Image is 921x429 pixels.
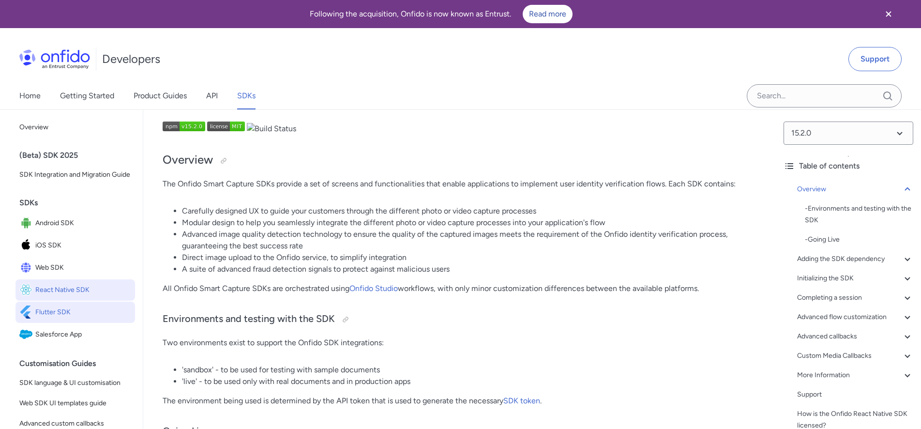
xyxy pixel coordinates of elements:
[182,376,756,387] li: 'live' - to be used only with real documents and in production apps
[247,123,296,135] img: Build Status
[871,2,906,26] button: Close banner
[805,234,913,245] a: -Going Live
[747,84,902,107] input: Onfido search input field
[163,312,756,327] h3: Environments and testing with the SDK
[206,82,218,109] a: API
[19,49,90,69] img: Onfido Logo
[15,257,135,278] a: IconWeb SDKWeb SDK
[182,205,756,217] li: Carefully designed UX to guide your customers through the different photo or video capture processes
[19,239,35,252] img: IconiOS SDK
[797,253,913,265] a: Adding the SDK dependency
[797,331,913,342] a: Advanced callbacks
[797,350,913,362] a: Custom Media Callbacks
[60,82,114,109] a: Getting Started
[797,273,913,284] a: Initializing the SDK
[883,8,894,20] svg: Close banner
[15,118,135,137] a: Overview
[134,82,187,109] a: Product Guides
[35,239,131,252] span: iOS SDK
[19,283,35,297] img: IconReact Native SDK
[237,82,256,109] a: SDKs
[207,122,245,131] img: NPM
[19,398,131,409] span: Web SDK UI templates guide
[19,306,35,319] img: IconFlutter SDK
[19,328,35,341] img: IconSalesforce App
[35,283,131,297] span: React Native SDK
[182,217,756,229] li: Modular design to help you seamlessly integrate the different photo or video capture processes in...
[163,122,205,131] img: npm
[19,261,35,275] img: IconWeb SDK
[805,203,913,226] a: -Environments and testing with the SDK
[797,311,913,323] a: Advanced flow customization
[163,283,756,294] p: All Onfido Smart Capture SDKs are orchestrated using workflows, with only minor customization dif...
[35,261,131,275] span: Web SDK
[182,252,756,263] li: Direct image upload to the Onfido service, to simplify integration
[15,235,135,256] a: IconiOS SDKiOS SDK
[784,160,913,172] div: Table of contents
[797,292,913,304] a: Completing a session
[163,152,756,169] h2: Overview
[35,328,131,341] span: Salesforce App
[163,395,756,407] p: The environment being used is determined by the API token that is used to generate the necessary .
[15,373,135,393] a: SDK language & UI customisation
[182,229,756,252] li: Advanced image quality detection technology to ensure the quality of the captured images meets th...
[797,184,913,195] a: Overview
[797,389,913,400] a: Support
[805,203,913,226] div: - Environments and testing with the SDK
[19,193,139,213] div: SDKs
[805,234,913,245] div: - Going Live
[19,216,35,230] img: IconAndroid SDK
[182,263,756,275] li: A suite of advanced fraud detection signals to protect against malicious users
[349,284,398,293] a: Onfido Studio
[163,337,756,349] p: Two environments exist to support the Onfido SDK integrations:
[503,396,540,405] a: SDK token
[12,5,871,23] div: Following the acquisition, Onfido is now known as Entrust.
[797,369,913,381] a: More Information
[15,324,135,345] a: IconSalesforce AppSalesforce App
[102,51,160,67] h1: Developers
[35,306,131,319] span: Flutter SDK
[15,302,135,323] a: IconFlutter SDKFlutter SDK
[19,122,131,133] span: Overview
[15,279,135,301] a: IconReact Native SDKReact Native SDK
[523,5,573,23] a: Read more
[19,169,131,181] span: SDK Integration and Migration Guide
[19,377,131,389] span: SDK language & UI customisation
[19,82,41,109] a: Home
[15,165,135,184] a: SDK Integration and Migration Guide
[19,354,139,373] div: Customisation Guides
[848,47,902,71] a: Support
[182,364,756,376] li: 'sandbox' - to be used for testing with sample documents
[163,178,756,190] p: The Onfido Smart Capture SDKs provide a set of screens and functionalities that enable applicatio...
[35,216,131,230] span: Android SDK
[15,394,135,413] a: Web SDK UI templates guide
[15,213,135,234] a: IconAndroid SDKAndroid SDK
[19,146,139,165] div: (Beta) SDK 2025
